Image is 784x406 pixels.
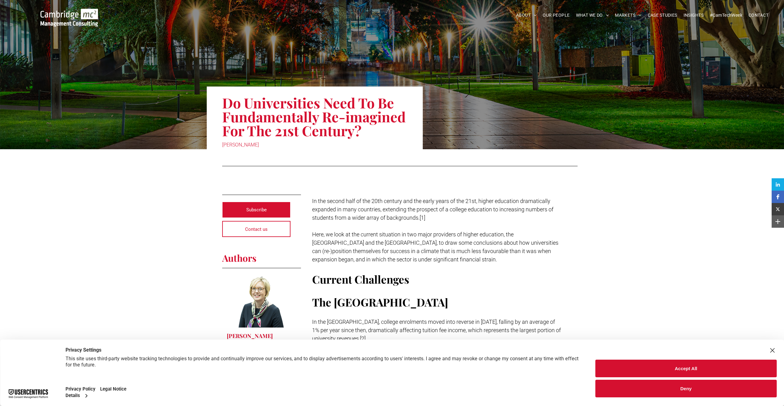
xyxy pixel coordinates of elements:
[222,141,408,149] div: [PERSON_NAME]
[707,11,745,20] a: #CamTechWeek
[222,275,301,328] a: Olivia Williams, Copywriter
[312,319,561,342] span: In the [GEOGRAPHIC_DATA], college enrolments moved into reverse in [DATE], falling by an average ...
[612,11,644,20] a: MARKETS
[745,11,772,20] a: CONTACT
[680,11,707,20] a: INSIGHTS
[227,332,273,340] h3: [PERSON_NAME]
[312,231,558,263] span: Here, we look at the current situation in two major providers of higher education, the [GEOGRAPHI...
[40,9,98,27] img: Cambridge MC Logo
[312,295,448,309] span: The [GEOGRAPHIC_DATA]
[573,11,612,20] a: WHAT WE DO
[540,11,573,20] a: OUR PEOPLE
[312,198,553,221] span: In the second half of the 20th century and the early years of the 21st, higher education dramatic...
[222,221,291,237] a: Contact us
[645,11,680,20] a: CASE STUDIES
[513,11,540,20] a: ABOUT
[222,252,256,264] span: Authors
[40,10,98,16] a: Your Business Transformed | Cambridge Management Consulting
[222,202,291,218] a: Subscribe
[312,272,409,286] span: Current Challenges
[246,202,267,218] span: Subscribe
[245,222,268,237] span: Contact us
[222,95,408,138] h1: Do Universities Need To Be Fundamentally Re-imagined For The 21st Century?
